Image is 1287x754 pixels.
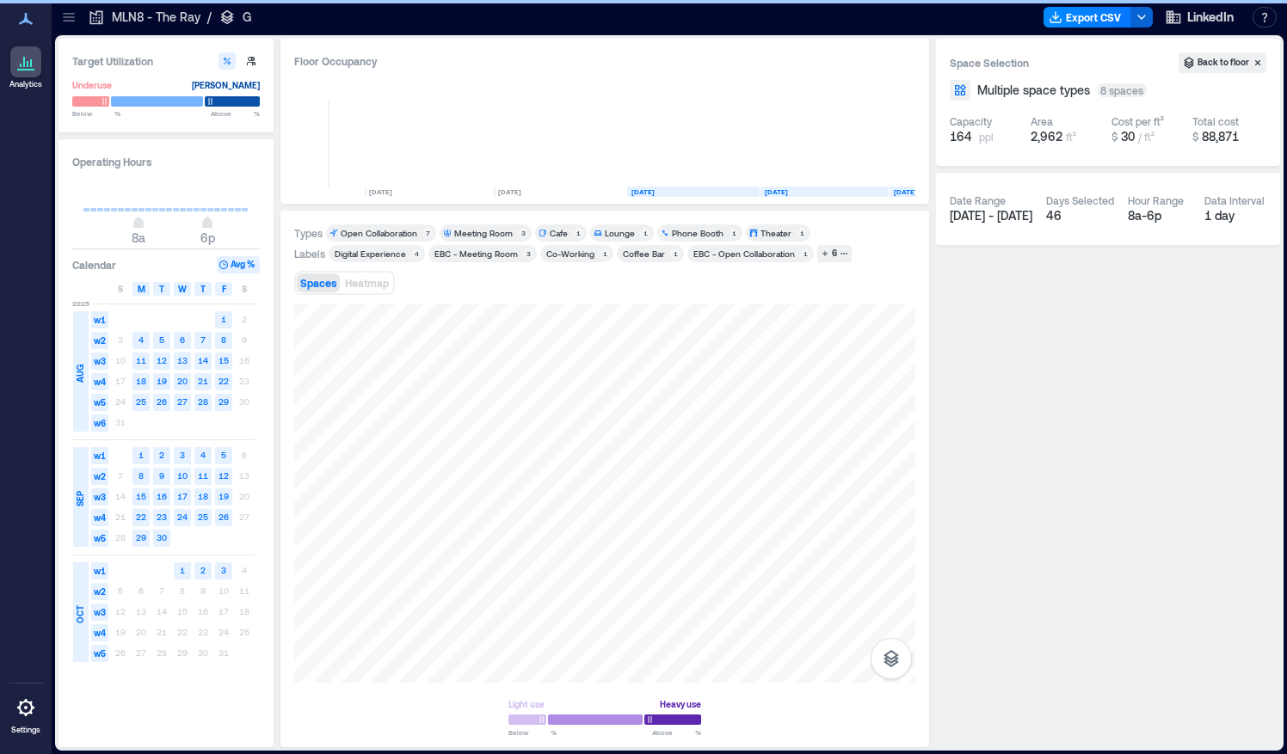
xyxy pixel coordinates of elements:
[177,470,188,481] text: 10
[159,282,164,296] span: T
[200,334,206,345] text: 7
[760,227,791,239] div: Theater
[1097,83,1147,97] div: 8 spaces
[9,79,42,89] p: Analytics
[200,230,215,245] span: 6p
[73,491,87,506] span: SEP
[765,187,788,196] text: [DATE]
[200,565,206,575] text: 2
[294,247,325,261] div: Labels
[977,82,1090,99] span: Multiple space types
[829,246,840,261] div: 6
[136,532,146,543] text: 29
[180,450,185,460] text: 3
[72,108,120,119] span: Below %
[177,376,188,386] text: 20
[219,355,229,365] text: 15
[221,450,226,460] text: 5
[72,256,116,273] h3: Calendar
[221,565,226,575] text: 3
[91,414,108,432] span: w6
[91,468,108,485] span: w2
[411,248,422,259] div: 4
[91,530,108,547] span: w5
[72,153,260,170] h3: Operating Hours
[631,187,655,196] text: [DATE]
[950,54,1179,71] h3: Space Selection
[200,282,206,296] span: T
[294,226,323,240] div: Types
[523,248,533,259] div: 3
[341,227,417,239] div: Open Collaboration
[693,248,795,260] div: EBC - Open Collaboration
[1031,114,1053,128] div: Area
[1192,114,1239,128] div: Total cost
[672,227,724,239] div: Phone Booth
[136,376,146,386] text: 18
[91,373,108,390] span: w4
[139,450,144,460] text: 1
[550,227,568,239] div: Cafe
[136,355,146,365] text: 11
[118,282,123,296] span: S
[5,687,46,740] a: Settings
[177,355,188,365] text: 13
[91,352,108,370] span: w3
[950,208,1032,223] span: [DATE] - [DATE]
[1204,193,1265,207] div: Data Interval
[180,334,185,345] text: 6
[159,334,164,345] text: 5
[623,248,665,260] div: Coffee Bar
[139,470,144,481] text: 8
[1111,131,1118,143] span: $
[132,230,145,245] span: 8a
[1066,131,1076,143] span: ft²
[159,450,164,460] text: 2
[136,491,146,501] text: 15
[136,396,146,407] text: 25
[1160,3,1239,31] button: LinkedIn
[91,583,108,600] span: w2
[198,355,208,365] text: 14
[139,334,144,345] text: 4
[177,512,188,522] text: 24
[797,228,807,238] div: 1
[1046,193,1114,207] div: Days Selected
[72,298,89,309] span: 2025
[200,450,206,460] text: 4
[177,396,188,407] text: 27
[4,41,47,95] a: Analytics
[729,228,739,238] div: 1
[219,491,229,501] text: 19
[518,228,528,238] div: 3
[1111,114,1164,128] div: Cost per ft²
[300,277,336,289] span: Spaces
[1046,207,1114,224] div: 46
[652,727,701,738] span: Above %
[157,355,167,365] text: 12
[157,491,167,501] text: 16
[73,365,87,383] span: AUG
[817,245,852,262] button: 6
[219,470,229,481] text: 12
[1187,9,1234,26] span: LinkedIn
[243,9,251,26] p: G
[72,77,112,94] div: Underuse
[217,256,260,273] button: Avg %
[1204,207,1267,224] div: 1 day
[640,228,650,238] div: 1
[342,273,392,292] button: Heatmap
[546,248,594,260] div: Co-Working
[207,9,212,26] p: /
[178,282,187,296] span: W
[1044,7,1131,28] button: Export CSV
[91,509,108,526] span: w4
[1121,129,1135,144] span: 30
[1128,193,1184,207] div: Hour Range
[136,512,146,522] text: 22
[91,311,108,328] span: w1
[198,470,208,481] text: 11
[91,332,108,349] span: w2
[221,314,226,324] text: 1
[219,512,229,522] text: 26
